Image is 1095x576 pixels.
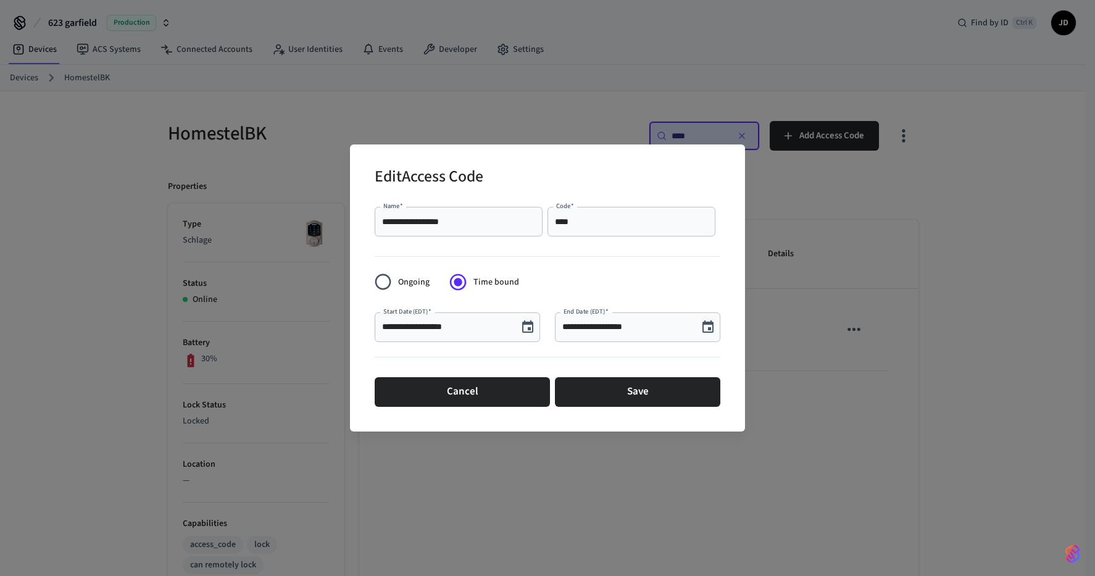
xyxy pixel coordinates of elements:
span: Ongoing [398,276,430,289]
button: Choose date, selected date is Sep 26, 2025 [696,315,720,340]
button: Save [555,377,720,407]
button: Cancel [375,377,550,407]
label: Code [556,201,574,211]
button: Choose date, selected date is Sep 17, 2025 [515,315,540,340]
h2: Edit Access Code [375,159,483,197]
label: End Date (EDT) [564,307,608,316]
label: Start Date (EDT) [383,307,431,316]
label: Name [383,201,403,211]
img: SeamLogoGradient.69752ec5.svg [1065,544,1080,564]
span: Time bound [473,276,519,289]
